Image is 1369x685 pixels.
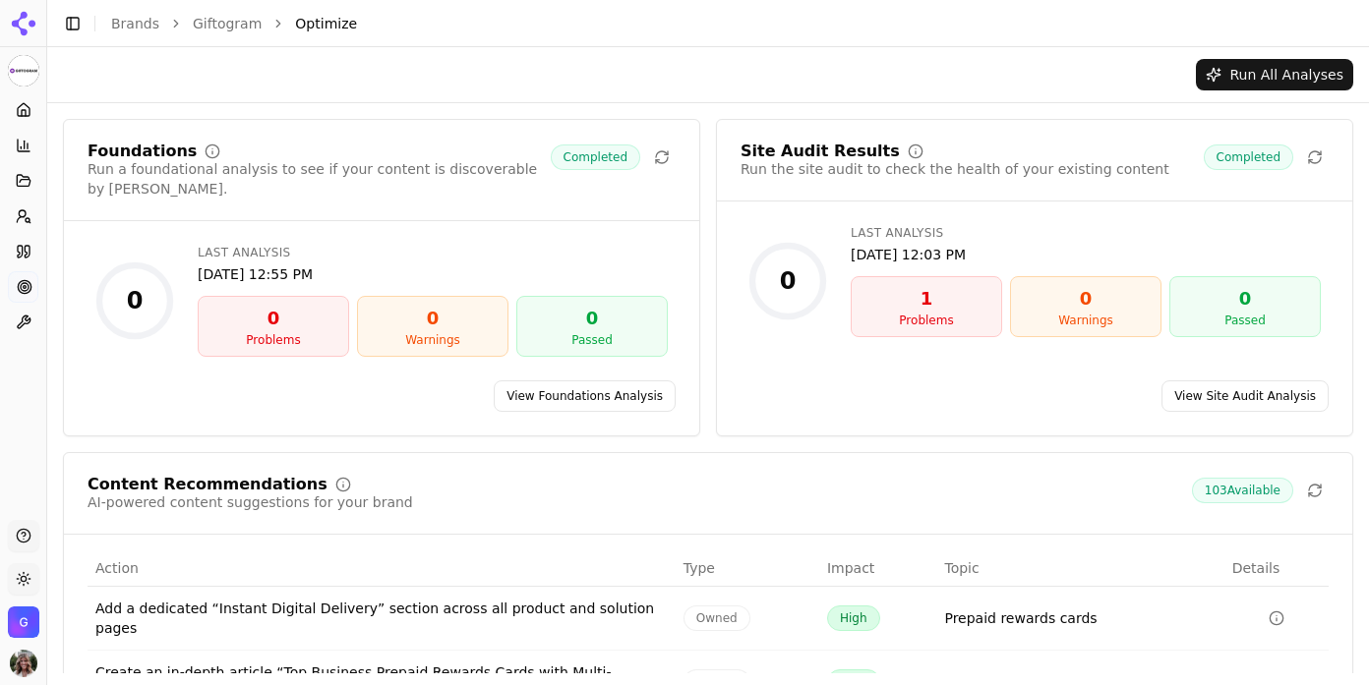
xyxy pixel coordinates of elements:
a: Brands [111,16,159,31]
nav: breadcrumb [111,14,1314,33]
div: Type [684,558,811,578]
div: Add a dedicated “Instant Digital Delivery” section across all product and solution pages [95,599,668,638]
img: Valerie Leary [10,650,37,677]
div: Run the site audit to check the health of your existing content [741,159,1169,179]
div: 0 [1019,285,1153,313]
div: Run a foundational analysis to see if your content is discoverable by [PERSON_NAME]. [88,159,551,199]
a: View Foundations Analysis [494,380,676,412]
div: Last Analysis [851,225,1321,241]
span: High [827,605,880,631]
button: Open organization switcher [8,606,39,638]
span: Completed [551,144,640,170]
a: Giftogram [193,14,262,33]
div: Content Recommendations [88,477,327,492]
a: View Site Audit Analysis [1161,380,1329,412]
div: 0 [1178,285,1312,313]
div: Warnings [1019,313,1153,328]
div: Foundations [88,143,197,159]
div: 0 [127,285,144,316]
div: [DATE] 12:03 PM [851,245,1321,264]
div: 0 [366,305,500,332]
span: Optimize [295,14,357,33]
button: Open user button [10,650,37,677]
span: Owned [684,605,750,631]
div: Site Audit Results [741,143,900,159]
div: 0 [780,265,797,297]
button: Current brand: Giftogram [8,55,39,86]
img: Giftogram [8,55,39,86]
div: Problems [860,313,993,328]
div: Topic [944,558,1216,578]
div: Last Analysis [198,245,668,260]
div: Problems [207,332,340,348]
div: AI-powered content suggestions for your brand [88,492,413,512]
button: Run All Analyses [1196,59,1353,90]
div: Warnings [366,332,500,348]
span: Completed [1204,144,1293,170]
div: 0 [207,305,340,332]
div: 1 [860,285,993,313]
span: 103 Available [1192,478,1293,503]
div: Details [1232,558,1321,578]
a: Prepaid rewards cards [944,608,1097,628]
div: Passed [1178,313,1312,328]
div: 0 [525,305,659,332]
img: Giftogram [8,606,39,638]
div: [DATE] 12:55 PM [198,264,668,284]
div: Passed [525,332,659,348]
div: Impact [827,558,929,578]
div: Action [95,558,668,578]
